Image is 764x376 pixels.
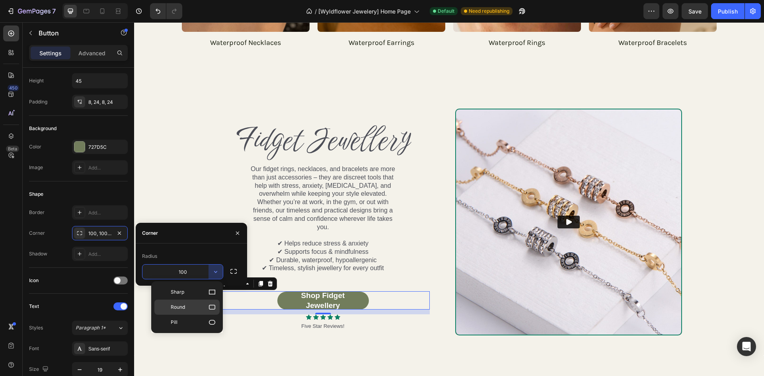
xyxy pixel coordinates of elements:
span: Round [171,304,185,311]
p: Five Star Reviews! [83,300,295,308]
div: Icon [29,277,39,284]
div: 8, 24, 8, 24 [88,99,126,106]
div: Border [29,209,45,216]
input: Auto [72,74,127,88]
p: Shop Fidget Jewellery [153,269,225,288]
a: Shop Fidget Jewellery [143,269,235,287]
div: Radius [142,253,157,260]
div: Shadow [29,250,47,257]
div: Image [29,164,43,171]
div: Corner [29,230,45,237]
div: Sans-serif [88,345,126,353]
span: Need republishing [469,8,509,15]
div: Color [29,143,41,150]
div: Shape [29,191,43,198]
iframe: Design area [134,22,764,376]
p: 7 [52,6,56,16]
p: Settings [39,49,62,57]
div: Font [29,345,39,352]
div: Height [29,77,44,84]
div: Add... [88,164,126,171]
div: Size [29,364,50,375]
div: 727D5C [88,144,126,151]
input: Auto [142,265,223,279]
img: Alt image [322,87,547,312]
p: Advanced [78,49,105,57]
span: Pill [171,319,177,326]
div: Styles [29,324,43,331]
div: Background [29,125,57,132]
div: Add... [88,251,126,258]
button: Save [682,3,708,19]
span: / [315,7,317,16]
div: Text [29,303,39,310]
button: 7 [3,3,59,19]
div: Button [92,258,110,265]
div: Padding [29,98,47,105]
div: Beta [6,146,19,152]
div: Add... [88,209,126,216]
span: [Wyldflower Jewelery] Home Page [318,7,411,16]
div: Corner [142,230,158,237]
div: Undo/Redo [150,3,182,19]
span: Save [688,8,702,15]
div: Open Intercom Messenger [737,337,756,356]
button: Paragraph 1* [72,321,128,335]
button: Play [423,193,446,206]
div: 450 [8,85,19,91]
span: Sharp [171,288,184,296]
button: Publish [711,3,745,19]
p: Button [39,28,106,38]
span: Paragraph 1* [76,324,106,331]
span: Default [438,8,454,15]
div: Publish [718,7,738,16]
div: 100, 100, 100, 100 [88,230,111,237]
